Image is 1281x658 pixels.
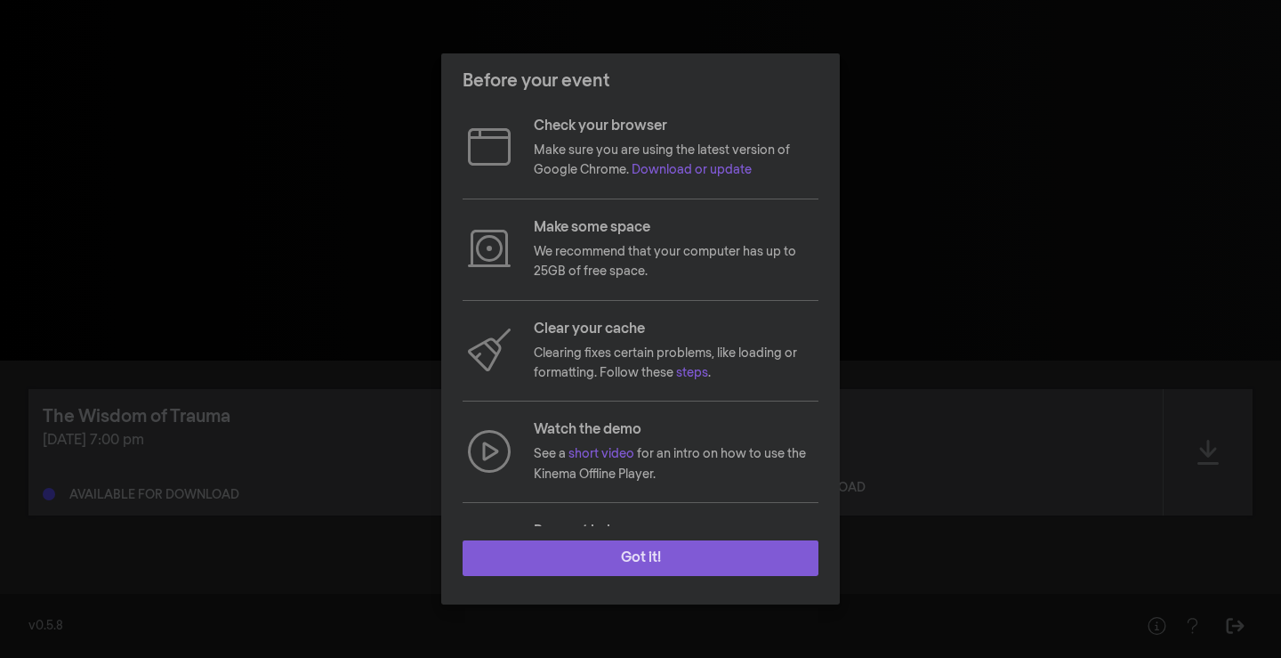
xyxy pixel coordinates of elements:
[463,540,818,576] button: Got it!
[534,217,818,239] p: Make some space
[534,521,818,542] p: Request help
[632,164,752,176] a: Download or update
[534,319,818,340] p: Clear your cache
[534,344,818,384] p: Clearing fixes certain problems, like loading or formatting. Follow these .
[534,141,818,181] p: Make sure you are using the latest version of Google Chrome.
[568,448,634,460] a: short video
[534,444,818,484] p: See a for an intro on how to use the Kinema Offline Player.
[676,367,708,379] a: steps
[534,419,818,441] p: Watch the demo
[534,116,818,137] p: Check your browser
[441,53,840,109] header: Before your event
[534,242,818,282] p: We recommend that your computer has up to 25GB of free space.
